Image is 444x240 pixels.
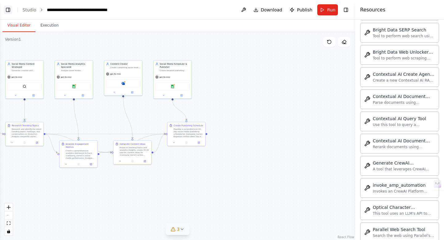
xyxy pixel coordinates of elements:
button: Open in side panel [124,91,141,94]
button: fit view [5,219,13,227]
button: Open in side panel [86,162,96,166]
button: Run [317,4,338,15]
button: Open in side panel [140,159,150,163]
div: A tool that leverages CrewAI Studio's capabilities to automatically generate complete CrewAI auto... [373,167,435,172]
img: Parallelsearchtool [364,229,370,235]
div: Research Trending TopicsResearch and identify the latest trending topics, hashtags, and conversat... [5,122,44,146]
g: Edge from d921bd4a-3ff3-466c-a284-6a5006c9145c to 49056354-07f7-4091-83b7-28485f21f514 [72,100,80,139]
g: Edge from d60c3c5e-ae6a-431c-9505-d19f9b8b0a23 to 1c52ccdb-eb35-4ca2-9541-bfe7f98f97af [46,132,166,136]
img: Contextualaireranktool [364,140,370,147]
div: Contextual AI Query Tool [373,116,435,122]
img: Brightdatawebunlockertool [364,52,370,58]
div: Optical Character Recognition Tool [373,204,435,210]
button: No output available [180,141,193,144]
div: Social Media Scheduler & Publisher [160,63,190,69]
div: Generate CrewAI Automation [373,160,435,166]
div: Content Creator [110,63,140,66]
div: Research and identify the latest trending topics, hashtags, and conversations in {industry}. Anal... [12,128,42,138]
div: This tool uses an LLM's API to extract text from an image file. [373,211,435,216]
button: No output available [126,159,139,163]
div: Tool to perform web scraping using Bright Data Web Unlocker [373,56,435,61]
span: gpt-4o-mini [159,76,170,78]
span: Run [327,7,335,13]
g: Edge from 49056354-07f7-4091-83b7-28485f21f514 to 63f11548-dfef-41b0-8c5a-d1e2c0415082 [100,151,112,154]
img: Ocrtool [364,207,370,213]
img: Contextualaiquerytool [364,118,370,124]
div: Parse documents using Contextual AI's advanced document parser [373,100,435,105]
div: Based on trending topics and analytics insights, create 20-30 specific content ideas for {company... [120,146,150,156]
div: Bright Data Web Unlocker Scraping [373,49,435,55]
div: Generate Content Ideas [120,143,146,146]
img: Invokecrewaiautomationtool [364,185,370,191]
button: Open in side panel [74,94,92,97]
img: Contextualaiparsetool [364,96,370,102]
button: Show left sidebar [4,6,12,14]
div: Version 1 [5,37,21,42]
div: Generate creative and engaging social media content ideas based on trending topics in {industry},... [12,69,42,72]
span: gpt-4o-mini [61,76,72,78]
div: Contextual AI Create Agent Tool [373,71,435,77]
div: Contextual AI Document Parser [373,93,435,100]
div: Social Media Content Strategist [12,63,42,69]
g: Edge from d60c3c5e-ae6a-431c-9505-d19f9b8b0a23 to 49056354-07f7-4091-83b7-28485f21f514 [46,132,58,154]
div: Parallel Web Search Tool [373,226,435,233]
span: Publish [297,7,312,13]
img: Brightdatasearchtool [364,30,370,36]
div: Analyze social media engagement metrics for {company_name}, track performance across platforms, i... [61,69,91,72]
div: Social Media Content StrategistGenerate creative and engaging social media content ideas based on... [5,60,44,99]
button: No output available [72,162,85,166]
button: zoom in [5,203,13,211]
div: Generate Content IdeasBased on trending topics and analytics insights, create 20-30 specific cont... [113,140,152,165]
span: gpt-4o-mini [11,76,22,78]
button: Visual Editor [2,19,35,32]
button: Open in side panel [194,141,204,144]
button: toggle interactivity [5,227,13,235]
a: React Flow attribution [338,235,354,239]
h4: Resources [360,6,385,14]
img: Microsoft word [121,82,125,85]
div: Bright Data SERP Search [373,27,435,33]
img: Google sheets [72,85,76,88]
button: Open in side panel [25,94,43,97]
div: Contextual AI Document Reranker [373,138,435,144]
div: Create compelling social media content including posts, captions, and hashtags for {company_name}... [110,66,140,69]
div: Rerank documents using Contextual AI's instruction-following reranker [373,144,435,149]
div: Search the web using Parallel's Search API (v1beta). Returns ranked results with compressed excer... [373,233,435,238]
button: Execution [35,19,64,32]
img: Google sheets [171,85,175,88]
div: Analyze Engagement Metrics [66,143,96,149]
button: Open in side panel [173,94,191,97]
button: 3 [166,224,190,235]
g: Edge from 15f3aea9-ab21-4337-82a7-1abdc1e59d54 to 1c52ccdb-eb35-4ca2-9541-bfe7f98f97af [171,100,188,120]
div: Create a new Contextual AI RAG agent with documents and datastore [373,78,435,83]
div: Social Media Analytics Specialist [61,63,91,69]
g: Edge from 35b9e59e-59ce-44bc-bdf2-fcae891bc3c8 to d60c3c5e-ae6a-431c-9505-d19f9b8b0a23 [23,100,26,120]
div: Create detailed publishing schedules for {company_name}'s social media content across platforms, ... [160,69,190,72]
button: Publish [287,4,315,15]
span: Download [261,7,282,13]
div: Research Trending Topics [12,124,39,127]
g: Edge from 63f11548-dfef-41b0-8c5a-d1e2c0415082 to 1c52ccdb-eb35-4ca2-9541-bfe7f98f97af [154,132,166,154]
div: Create Publishing Schedule [174,124,203,127]
nav: breadcrumb [23,7,116,13]
div: Invokes an CrewAI Platform Automation using API [373,189,435,194]
button: Download [251,4,285,15]
div: React Flow controls [5,203,13,235]
button: Hide right sidebar [342,6,350,14]
div: Social Media Analytics SpecialistAnalyze social media engagement metrics for {company_name}, trac... [55,60,93,99]
div: Develop a comprehensive 30-day social media publishing schedule for {company_name}. Organize cont... [174,128,203,138]
div: Use this tool to query a Contextual AI RAG agent with access to your documents [373,122,435,127]
img: Generatecrewaiautomationtool [364,163,370,169]
button: Open in side panel [32,141,42,144]
div: Create a comprehensive analytics dashboard to track {company_name}'s social media performance. An... [66,149,96,159]
div: Content CreatorCreate compelling social media content including posts, captions, and hashtags for... [104,60,142,96]
button: No output available [18,141,31,144]
div: Tool to perform web search using Bright Data SERP API. [373,34,435,39]
img: SerperDevTool [23,85,27,88]
span: gpt-4o-mini [110,73,121,75]
a: Studio [23,7,36,12]
div: invoke_amp_automation [373,182,435,188]
img: Contextualaicreateagenttool [364,74,370,80]
span: 3 [177,226,180,232]
div: Analyze Engagement MetricsCreate a comprehensive analytics dashboard to track {company_name}'s so... [59,140,98,168]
